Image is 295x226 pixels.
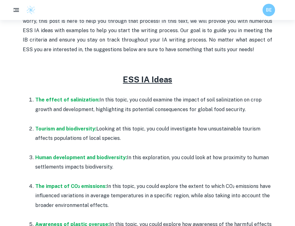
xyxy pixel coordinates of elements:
a: The impact of CO₂ emissions: [35,183,107,189]
u: ESS IA Ideas [123,75,172,84]
p: Have you got your ESS IA deadline approaching soon and are unsure what to choose as your topic? D... [23,7,272,54]
a: Tourism and biodiversity: [35,126,96,132]
p: In this topic, you could explore the extent to which CO₂ emissions have influenced variations in ... [35,182,272,210]
a: Human development and biodiversity: [35,155,127,160]
p: In this topic, you could examine the impact of soil salinization on crop growth and development, ... [35,95,272,114]
button: BE [263,4,275,16]
a: The effect of salinization: [35,97,99,103]
img: Clastify logo [26,5,36,15]
p: Looking at this topic, you could investigate how unsustainable tourism affects populations of loc... [35,124,272,143]
p: In this exploration, you could look at how proximity to human settlements impacts biodiversity. [35,153,272,172]
a: Clastify logo [22,5,36,15]
h6: BE [265,7,273,13]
